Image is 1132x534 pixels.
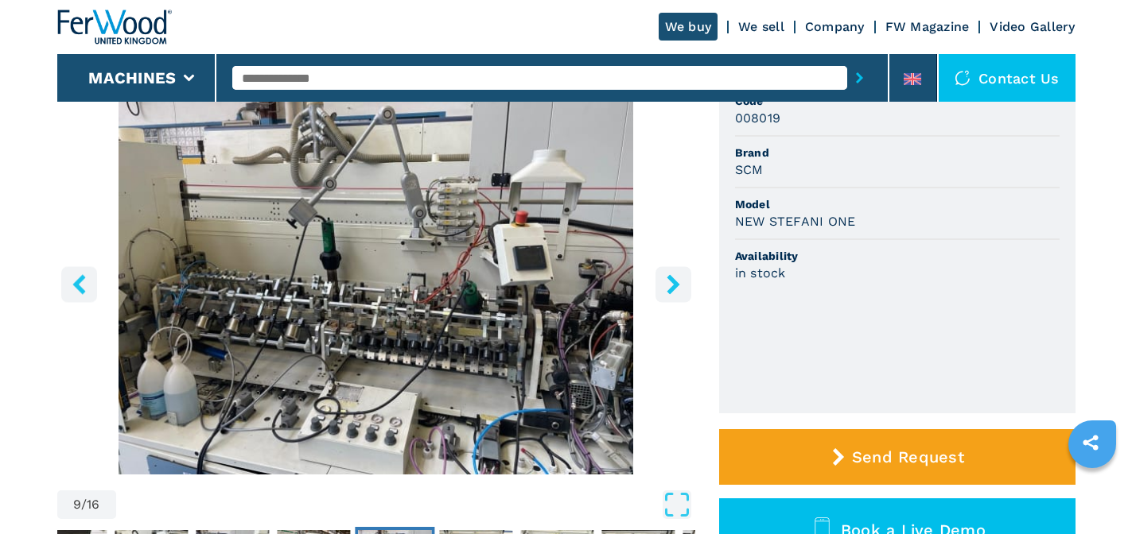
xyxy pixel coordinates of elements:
span: Send Request [852,447,964,466]
button: Send Request [719,429,1076,485]
a: We sell [738,19,784,34]
span: 9 [73,498,81,511]
a: FW Magazine [885,19,970,34]
div: Go to Slide 9 [57,89,695,474]
button: right-button [655,266,691,302]
img: Ferwood [57,10,172,44]
img: Single Sided Edgebanders SCM NEW STEFANI ONE [57,89,695,474]
button: Open Fullscreen [120,490,691,519]
img: Contact us [955,70,971,86]
iframe: Chat [1064,462,1120,522]
a: Company [805,19,865,34]
button: Machines [88,68,176,87]
span: Brand [735,145,1060,161]
span: 16 [87,498,100,511]
a: We buy [659,13,718,41]
div: Contact us [939,54,1076,102]
a: Video Gallery [990,19,1075,34]
span: Availability [735,248,1060,264]
h3: SCM [735,161,764,179]
h3: in stock [735,264,786,282]
button: submit-button [847,60,872,96]
span: Model [735,196,1060,212]
span: / [81,498,87,511]
h3: 008019 [735,109,781,127]
a: sharethis [1071,423,1111,462]
button: left-button [61,266,97,302]
h3: NEW STEFANI ONE [735,212,856,230]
